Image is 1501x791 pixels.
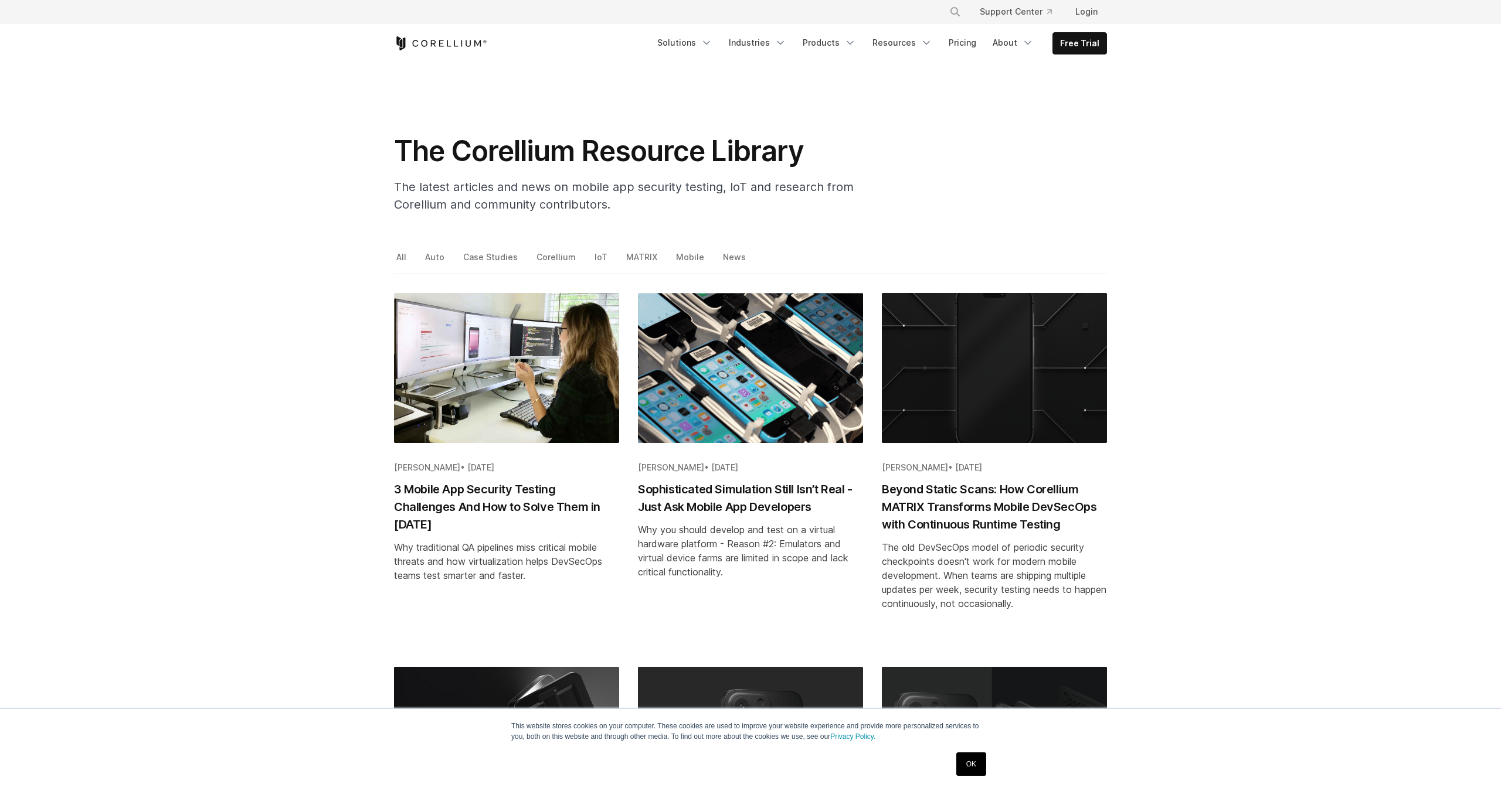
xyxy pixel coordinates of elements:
[394,249,410,274] a: All
[650,32,1107,54] div: Navigation Menu
[1053,33,1106,54] a: Free Trial
[882,462,1107,473] div: •
[592,249,612,274] a: IoT
[711,462,738,472] span: [DATE]
[394,480,619,533] h2: 3 Mobile App Security Testing Challenges And How to Solve Them in [DATE]
[674,249,708,274] a: Mobile
[796,32,863,53] a: Products
[624,249,661,274] a: MATRIX
[955,462,982,472] span: [DATE]
[638,293,863,648] a: Blog post summary: Sophisticated Simulation Still Isn’t Real - Just Ask Mobile App Developers
[638,462,704,472] span: [PERSON_NAME]
[865,32,939,53] a: Resources
[638,293,863,443] img: Sophisticated Simulation Still Isn’t Real - Just Ask Mobile App Developers
[970,1,1061,22] a: Support Center
[935,1,1107,22] div: Navigation Menu
[882,540,1107,611] div: The old DevSecOps model of periodic security checkpoints doesn't work for modern mobile developme...
[721,249,750,274] a: News
[511,721,990,742] p: This website stores cookies on your computer. These cookies are used to improve your website expe...
[882,293,1107,648] a: Blog post summary: Beyond Static Scans: How Corellium MATRIX Transforms Mobile DevSecOps with Con...
[882,462,948,472] span: [PERSON_NAME]
[394,293,619,648] a: Blog post summary: 3 Mobile App Security Testing Challenges And How to Solve Them in 2025
[394,462,619,473] div: •
[986,32,1041,53] a: About
[461,249,522,274] a: Case Studies
[534,249,580,274] a: Corellium
[956,752,986,776] a: OK
[423,249,449,274] a: Auto
[394,36,487,50] a: Corellium Home
[945,1,966,22] button: Search
[638,523,863,579] div: Why you should develop and test on a virtual hardware platform - Reason #2: Emulators and virtual...
[942,32,983,53] a: Pricing
[650,32,719,53] a: Solutions
[638,480,863,516] h2: Sophisticated Simulation Still Isn’t Real - Just Ask Mobile App Developers
[722,32,793,53] a: Industries
[830,732,875,741] a: Privacy Policy.
[882,480,1107,533] h2: Beyond Static Scans: How Corellium MATRIX Transforms Mobile DevSecOps with Continuous Runtime Tes...
[1066,1,1107,22] a: Login
[394,180,854,212] span: The latest articles and news on mobile app security testing, IoT and research from Corellium and ...
[882,293,1107,443] img: Beyond Static Scans: How Corellium MATRIX Transforms Mobile DevSecOps with Continuous Runtime Tes...
[467,462,494,472] span: [DATE]
[394,540,619,582] div: Why traditional QA pipelines miss critical mobile threats and how virtualization helps DevSecOps ...
[394,134,863,169] h1: The Corellium Resource Library
[638,462,863,473] div: •
[394,462,460,472] span: [PERSON_NAME]
[394,293,619,443] img: 3 Mobile App Security Testing Challenges And How to Solve Them in 2025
